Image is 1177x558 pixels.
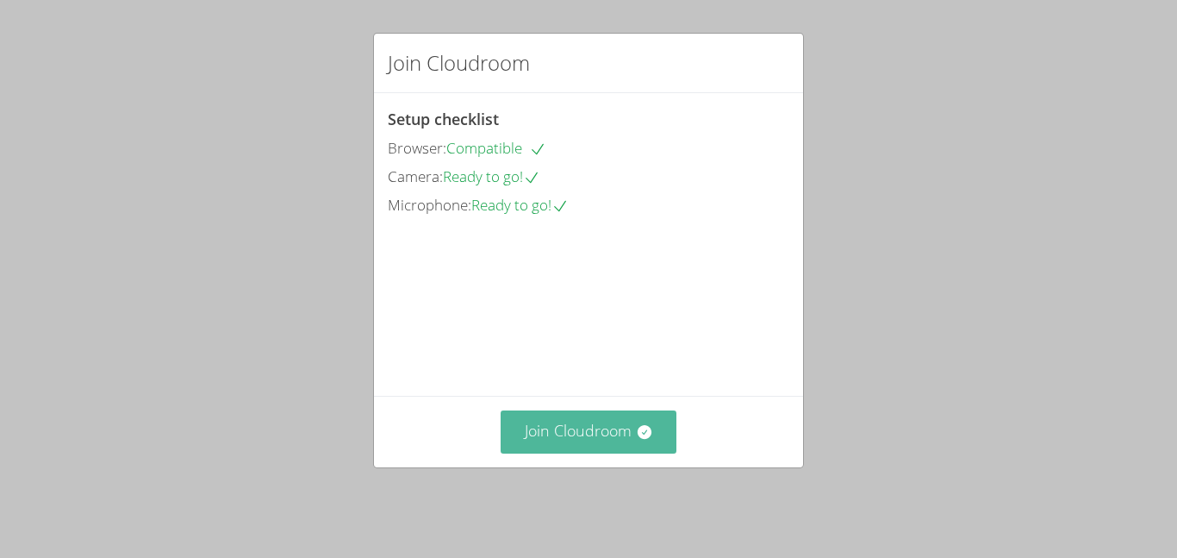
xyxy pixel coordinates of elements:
span: Compatible [446,138,546,158]
span: Setup checklist [388,109,499,129]
span: Ready to go! [471,195,569,215]
span: Camera: [388,166,443,186]
span: Browser: [388,138,446,158]
button: Join Cloudroom [501,411,677,453]
span: Microphone: [388,195,471,215]
span: Ready to go! [443,166,540,186]
h2: Join Cloudroom [388,47,530,78]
